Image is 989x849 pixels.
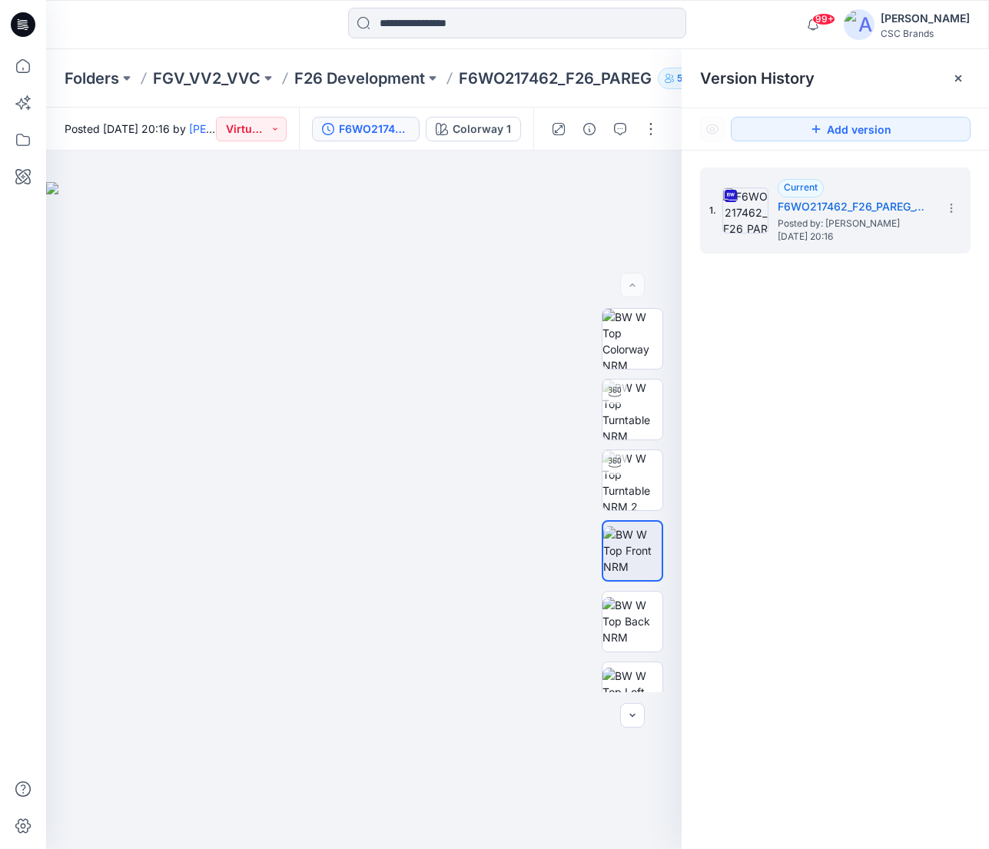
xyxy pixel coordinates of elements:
span: Current [784,181,818,193]
a: Folders [65,68,119,89]
p: 53 [677,70,689,87]
button: Close [952,72,964,85]
div: [PERSON_NAME] [881,9,970,28]
p: F6WO217462_F26_PAREG [459,68,652,89]
img: eyJhbGciOiJIUzI1NiIsImtpZCI6IjAiLCJzbHQiOiJzZXMiLCJ0eXAiOiJKV1QifQ.eyJkYXRhIjp7InR5cGUiOiJzdG9yYW... [46,182,682,849]
button: Colorway 1 [426,117,521,141]
span: Posted [DATE] 20:16 by [65,121,216,137]
a: FGV_VV2_VVC [153,68,261,89]
button: F6WO217462_F26_PAREG_VP1_A [312,117,420,141]
div: Colorway 1 [453,121,511,138]
img: BW W Top Turntable NRM 2 [602,450,662,510]
button: Details [577,117,602,141]
img: avatar [844,9,875,40]
img: F6WO217462_F26_PAREG_VP1_A [722,187,768,234]
span: Version History [700,69,815,88]
span: [DATE] 20:16 [778,231,931,242]
span: Posted by: Hoang Anh Tu [778,216,931,231]
div: CSC Brands [881,28,970,39]
a: [PERSON_NAME] Tu [189,122,293,135]
img: BW W Top Back NRM [602,597,662,645]
span: 99+ [812,13,835,25]
img: BW W Top Left NRM [602,668,662,716]
img: BW W Top Turntable NRM [602,380,662,439]
img: BW W Top Colorway NRM [602,309,662,369]
button: 53 [658,68,708,89]
button: Show Hidden Versions [700,117,725,141]
h5: F6WO217462_F26_PAREG_VP1_A [778,197,931,216]
button: Add version [731,117,971,141]
span: 1. [709,204,716,217]
img: BW W Top Front NRM [603,526,662,575]
a: F26 Development [294,68,425,89]
div: F6WO217462_F26_PAREG_VP1_A [339,121,410,138]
